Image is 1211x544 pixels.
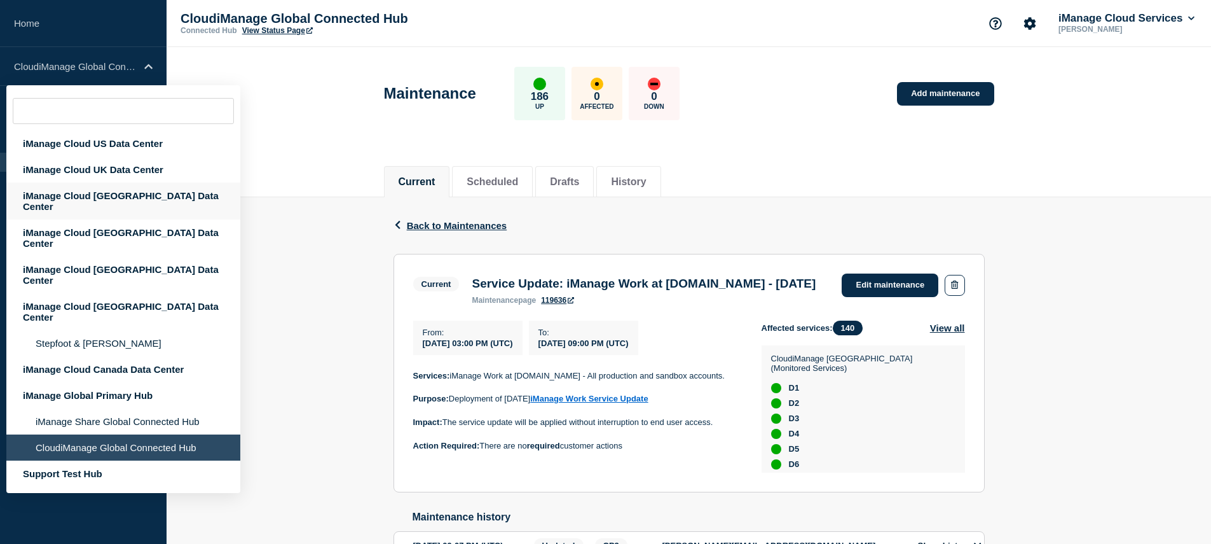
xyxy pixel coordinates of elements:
[181,26,237,35] p: Connected Hub
[1016,10,1043,37] button: Account settings
[789,459,800,470] span: D6
[6,220,240,256] div: iManage Cloud [GEOGRAPHIC_DATA] Data Center
[399,176,435,188] button: Current
[413,277,460,291] span: Current
[789,429,800,439] span: D4
[541,296,574,305] a: 119636
[789,383,800,393] span: D1
[6,408,240,435] li: iManage Share Global Connected Hub
[789,414,800,424] span: D3
[789,398,800,408] span: D2
[651,90,657,103] p: 0
[467,176,518,188] button: Scheduled
[393,220,507,231] button: Back to Maintenances
[384,85,476,102] h1: Maintenance
[550,176,579,188] button: Drafts
[407,220,507,231] span: Back to Maintenances
[413,394,449,403] strong: Purpose:
[611,176,646,188] button: History
[472,296,518,305] span: maintenance
[771,354,952,373] p: CloudiManage [GEOGRAPHIC_DATA] (Monitored Services)
[6,382,240,408] div: iManage Global Primary Hub
[6,356,240,382] div: iManage Cloud Canada Data Center
[842,274,938,297] a: Edit maintenance
[538,328,629,337] p: To :
[771,459,781,470] div: up
[771,398,781,408] div: up
[538,338,629,348] span: [DATE] 09:00 PM (UTC)
[413,441,480,450] strong: Action Required:
[413,417,741,428] p: The service update will be applied without interruption to end user access.
[982,10,1009,37] button: Support
[580,103,613,110] p: Affected
[530,394,648,403] a: iManage Work Service Update
[413,512,985,523] h2: Maintenance history
[413,417,442,427] strong: Impact:
[1056,25,1188,34] p: [PERSON_NAME]
[771,383,781,393] div: up
[181,11,435,26] p: CloudiManage Global Connected Hub
[594,90,599,103] p: 0
[527,441,560,450] strong: required
[6,435,240,461] li: CloudiManage Global Connected Hub
[771,414,781,424] div: up
[648,78,660,90] div: down
[897,82,994,106] a: Add maintenance
[6,130,240,157] div: iManage Cloud US Data Center
[6,256,240,293] div: iManage Cloud [GEOGRAPHIC_DATA] Data Center
[242,26,313,35] a: View Status Page
[531,90,549,103] p: 186
[771,429,781,439] div: up
[472,277,816,291] h3: Service Update: iManage Work at [DOMAIN_NAME] - [DATE]
[6,293,240,330] div: iManage Cloud [GEOGRAPHIC_DATA] Data Center
[591,78,603,90] div: affected
[472,296,536,305] p: page
[423,338,513,348] span: [DATE] 03:00 PM (UTC)
[789,444,800,454] span: D5
[1056,12,1197,25] button: iManage Cloud Services
[833,321,863,335] span: 140
[413,370,741,382] p: iManage Work at [DOMAIN_NAME] - All production and sandbox accounts.
[6,330,240,356] li: Stepfoot & [PERSON_NAME]
[6,183,240,220] div: iManage Cloud [GEOGRAPHIC_DATA] Data Center
[762,321,870,335] span: Affected services:
[14,61,136,72] p: CloudiManage Global Connected Hub
[413,440,741,452] p: There are no customer actions
[6,157,240,183] div: iManage Cloud UK Data Center
[930,321,965,335] button: View all
[6,461,240,487] div: Support Test Hub
[644,103,664,110] p: Down
[423,328,513,337] p: From :
[413,371,450,380] strong: Services:
[771,444,781,454] div: up
[413,393,741,405] p: Deployment of [DATE]
[535,103,544,110] p: Up
[533,78,546,90] div: up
